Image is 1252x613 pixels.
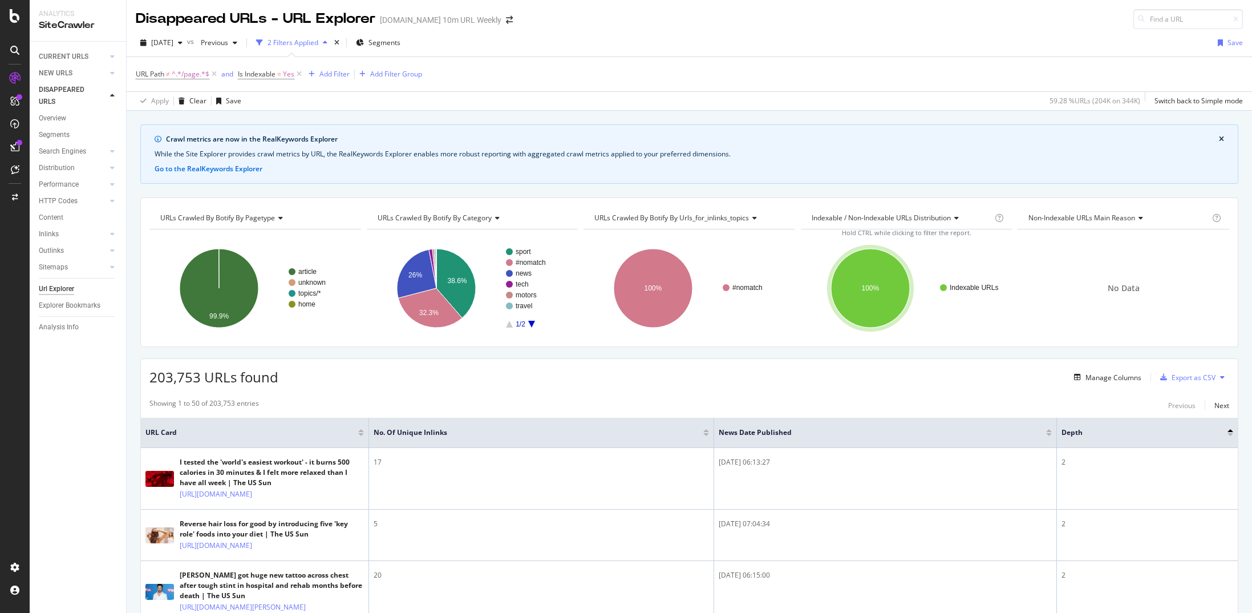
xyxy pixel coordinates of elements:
div: 20 [374,570,709,580]
img: main image [145,584,174,600]
a: Inlinks [39,228,107,240]
span: Previous [196,38,228,47]
div: Segments [39,129,70,141]
div: Save [226,96,241,106]
button: 2 Filters Applied [252,34,332,52]
div: Previous [1168,401,1196,410]
div: arrow-right-arrow-left [506,16,513,24]
div: HTTP Codes [39,195,78,207]
a: Overview [39,112,118,124]
div: Crawl metrics are now in the RealKeywords Explorer [166,134,1219,144]
h4: URLs Crawled By Botify By pagetype [158,209,351,227]
a: Outlinks [39,245,107,257]
div: A chart. [149,239,361,338]
div: Reverse hair loss for good by introducing five 'key role' foods into your diet | The US Sun [180,519,364,539]
img: main image [145,471,174,487]
text: 1/2 [516,320,525,328]
button: Previous [196,34,242,52]
div: Url Explorer [39,283,74,295]
text: #nomatch [732,284,763,292]
a: CURRENT URLS [39,51,107,63]
div: DISAPPEARED URLS [39,84,96,108]
button: Apply [136,92,169,110]
a: Distribution [39,162,107,174]
a: Segments [39,129,118,141]
a: DISAPPEARED URLS [39,84,107,108]
text: 100% [645,284,662,292]
div: Export as CSV [1172,373,1215,382]
h4: URLs Crawled By Botify By category [375,209,568,227]
button: close banner [1216,132,1227,147]
div: Analysis Info [39,321,79,333]
div: 2 [1061,457,1233,467]
input: Find a URL [1133,9,1243,29]
div: Apply [151,96,169,106]
button: Save [212,92,241,110]
div: Explorer Bookmarks [39,300,100,312]
button: Previous [1168,398,1196,412]
div: and [221,69,233,79]
text: unknown [298,279,326,287]
span: Indexable / Non-Indexable URLs distribution [812,213,951,223]
span: URLs Crawled By Botify By urls_for_inlinks_topics [594,213,749,223]
text: 26% [408,271,422,279]
button: Export as CSV [1156,368,1215,386]
a: HTTP Codes [39,195,107,207]
div: info banner [140,124,1238,184]
span: URL Card [145,428,355,438]
div: Outlinks [39,245,64,257]
div: Content [39,212,63,224]
div: Distribution [39,162,75,174]
span: URL Path [136,69,164,79]
div: 5 [374,519,709,529]
div: [DATE] 07:04:34 [719,519,1052,529]
div: Sitemaps [39,261,68,273]
text: Indexable URLs [950,284,998,292]
span: ≠ [166,69,170,79]
a: NEW URLS [39,67,107,79]
div: 2 [1061,519,1233,529]
a: Url Explorer [39,283,118,295]
h4: Non-Indexable URLs Main Reason [1026,209,1210,227]
div: [DOMAIN_NAME] 10m URL Weekly [380,14,501,26]
svg: A chart. [801,239,1012,338]
div: Search Engines [39,146,86,158]
div: Disappeared URLs - URL Explorer [136,9,375,29]
button: Add Filter [304,67,350,81]
button: [DATE] [136,34,187,52]
span: Hold CTRL while clicking to filter the report. [842,228,971,237]
button: Next [1214,398,1229,412]
span: URLs Crawled By Botify By pagetype [160,213,275,223]
div: Inlinks [39,228,59,240]
div: Next [1214,401,1229,410]
text: 38.6% [447,277,467,285]
a: Sitemaps [39,261,107,273]
svg: A chart. [367,239,578,338]
div: A chart. [584,239,795,338]
text: sport [516,248,531,256]
div: CURRENT URLS [39,51,88,63]
a: Search Engines [39,146,107,158]
div: While the Site Explorer provides crawl metrics by URL, the RealKeywords Explorer enables more rob... [155,149,1224,159]
iframe: Intercom live chat [1213,574,1241,602]
div: Clear [189,96,206,106]
span: 2025 Oct. 8th [151,38,173,47]
div: 2 Filters Applied [268,38,318,47]
text: 100% [861,284,879,292]
a: [URL][DOMAIN_NAME][PERSON_NAME] [180,602,306,613]
span: = [277,69,281,79]
a: [URL][DOMAIN_NAME] [180,540,252,551]
button: Save [1213,34,1243,52]
div: Add Filter [319,69,350,79]
div: Switch back to Simple mode [1154,96,1243,106]
text: topics/* [298,289,321,297]
text: motors [516,291,537,299]
button: and [221,68,233,79]
a: Explorer Bookmarks [39,300,118,312]
div: 59.28 % URLs ( 204K on 344K ) [1050,96,1140,106]
div: 2 [1061,570,1233,580]
div: NEW URLS [39,67,72,79]
text: tech [516,280,529,288]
